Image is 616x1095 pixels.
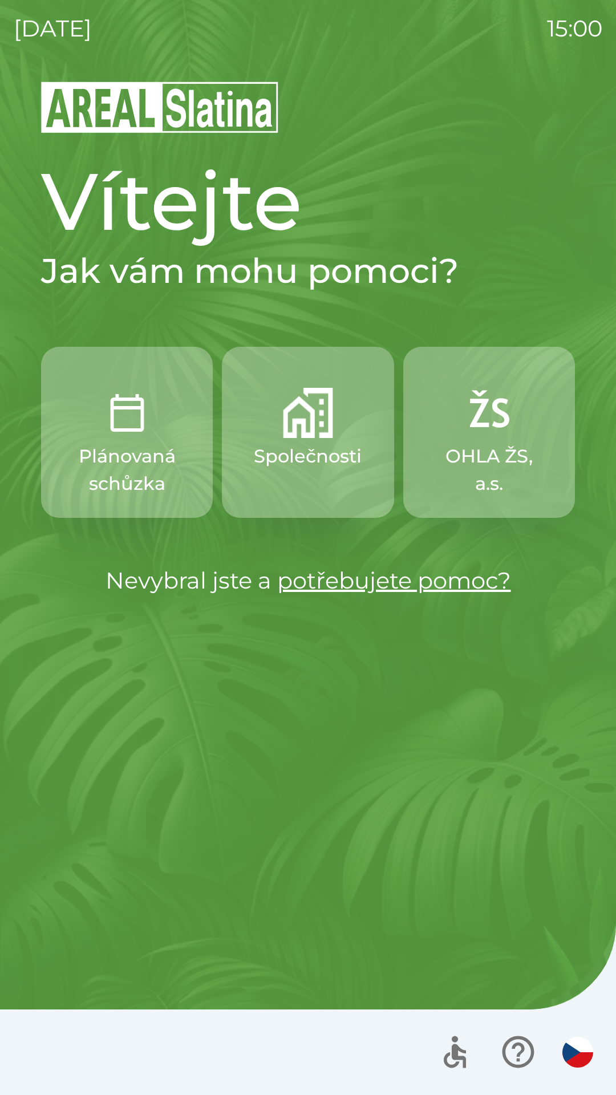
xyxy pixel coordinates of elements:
button: Plánovaná schůzka [41,347,213,518]
img: cs flag [562,1037,593,1068]
p: Nevybral jste a [41,563,575,598]
img: 58b4041c-2a13-40f9-aad2-b58ace873f8c.png [283,388,333,438]
img: Logo [41,80,575,135]
p: 15:00 [547,11,602,46]
button: OHLA ŽS, a.s. [403,347,575,518]
button: Společnosti [222,347,394,518]
h1: Vítejte [41,153,575,250]
p: Plánovaná schůzka [68,443,185,497]
img: 0ea463ad-1074-4378-bee6-aa7a2f5b9440.png [102,388,152,438]
h2: Jak vám mohu pomoci? [41,250,575,292]
p: OHLA ŽS, a.s. [431,443,548,497]
p: [DATE] [14,11,92,46]
p: Společnosti [254,443,362,470]
a: potřebujete pomoc? [277,566,511,594]
img: 9f72f9f4-8902-46ff-b4e6-bc4241ee3c12.png [464,388,514,438]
